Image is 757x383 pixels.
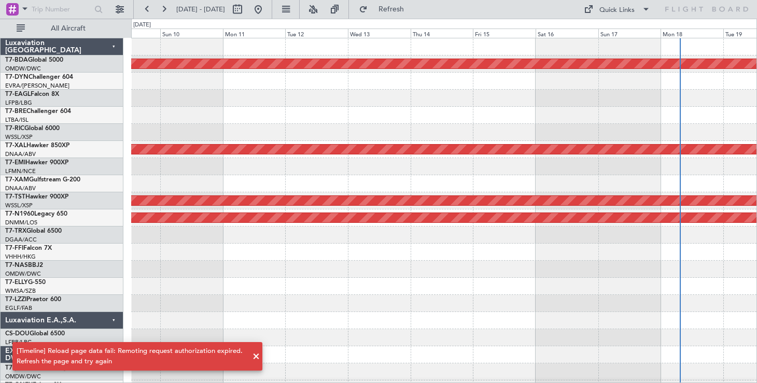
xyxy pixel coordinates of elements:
[599,5,635,16] div: Quick Links
[536,29,598,38] div: Sat 16
[5,296,61,303] a: T7-LZZIPraetor 600
[5,279,28,286] span: T7-ELLY
[5,57,63,63] a: T7-BDAGlobal 5000
[5,160,68,166] a: T7-EMIHawker 900XP
[348,29,411,38] div: Wed 13
[5,108,71,115] a: T7-BREChallenger 604
[5,133,33,141] a: WSSL/XSP
[32,2,91,17] input: Trip Number
[5,74,73,80] a: T7-DYNChallenger 604
[5,150,36,158] a: DNAA/ABV
[5,177,29,183] span: T7-XAM
[5,211,34,217] span: T7-N1960
[5,65,41,73] a: OMDW/DWC
[11,20,113,37] button: All Aircraft
[5,219,37,226] a: DNMM/LOS
[5,253,36,261] a: VHHH/HKG
[133,21,151,30] div: [DATE]
[176,5,225,14] span: [DATE] - [DATE]
[5,194,25,200] span: T7-TST
[5,185,36,192] a: DNAA/ABV
[5,160,25,166] span: T7-EMI
[5,287,36,295] a: WMSA/SZB
[5,74,29,80] span: T7-DYN
[5,108,26,115] span: T7-BRE
[5,228,26,234] span: T7-TRX
[5,91,31,97] span: T7-EAGL
[5,262,28,268] span: T7-NAS
[5,167,36,175] a: LFMN/NCE
[5,296,26,303] span: T7-LZZI
[5,91,59,97] a: T7-EAGLFalcon 8X
[370,6,413,13] span: Refresh
[473,29,536,38] div: Fri 15
[5,116,29,124] a: LTBA/ISL
[5,279,46,286] a: T7-ELLYG-550
[661,29,723,38] div: Mon 18
[285,29,348,38] div: Tue 12
[5,245,23,251] span: T7-FFI
[5,143,26,149] span: T7-XAL
[5,228,62,234] a: T7-TRXGlobal 6500
[5,245,52,251] a: T7-FFIFalcon 7X
[5,202,33,209] a: WSSL/XSP
[5,194,68,200] a: T7-TSTHawker 900XP
[5,262,43,268] a: T7-NASBBJ2
[5,125,60,132] a: T7-RICGlobal 6000
[5,211,67,217] a: T7-N1960Legacy 650
[5,270,41,278] a: OMDW/DWC
[5,125,24,132] span: T7-RIC
[579,1,655,18] button: Quick Links
[5,57,28,63] span: T7-BDA
[354,1,416,18] button: Refresh
[17,346,247,366] div: [Timeline] Reload page data fail: Remoting request authorization expired. Refresh the page and tr...
[598,29,661,38] div: Sun 17
[5,236,37,244] a: DGAA/ACC
[5,99,32,107] a: LFPB/LBG
[5,177,80,183] a: T7-XAMGulfstream G-200
[160,29,223,38] div: Sun 10
[5,304,32,312] a: EGLF/FAB
[5,143,69,149] a: T7-XALHawker 850XP
[27,25,109,32] span: All Aircraft
[411,29,473,38] div: Thu 14
[223,29,286,38] div: Mon 11
[5,82,69,90] a: EVRA/[PERSON_NAME]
